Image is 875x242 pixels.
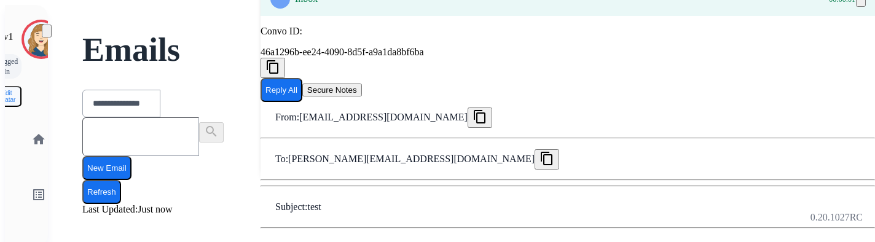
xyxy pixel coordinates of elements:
p: test [307,201,321,213]
p: From: [275,112,299,123]
mat-icon: content_copy [265,60,280,74]
mat-icon: list_alt [31,187,46,202]
p: 0.20.1027RC [810,210,863,225]
span: Just now [138,204,172,214]
mat-icon: content_copy [540,151,554,166]
span: 46a1296b-ee24-4090-8d5f-a9a1da8bf6ba [261,47,424,57]
p: To: [275,154,288,165]
button: Secure Notes [302,84,362,96]
span: Last Updated: [82,204,138,214]
button: Reply All [261,78,302,102]
mat-icon: content_copy [473,109,487,124]
p: [EMAIL_ADDRESS][DOMAIN_NAME] [299,112,468,123]
button: Refresh [82,180,121,204]
img: avatar [24,22,58,57]
p: Subject: [275,201,307,213]
mat-icon: search [204,124,219,139]
span: [PERSON_NAME][EMAIL_ADDRESS][DOMAIN_NAME] [288,154,535,165]
h2: Emails [82,37,850,62]
button: New Email [82,156,131,180]
p: Convo ID: [261,26,875,37]
mat-icon: home [31,132,46,147]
